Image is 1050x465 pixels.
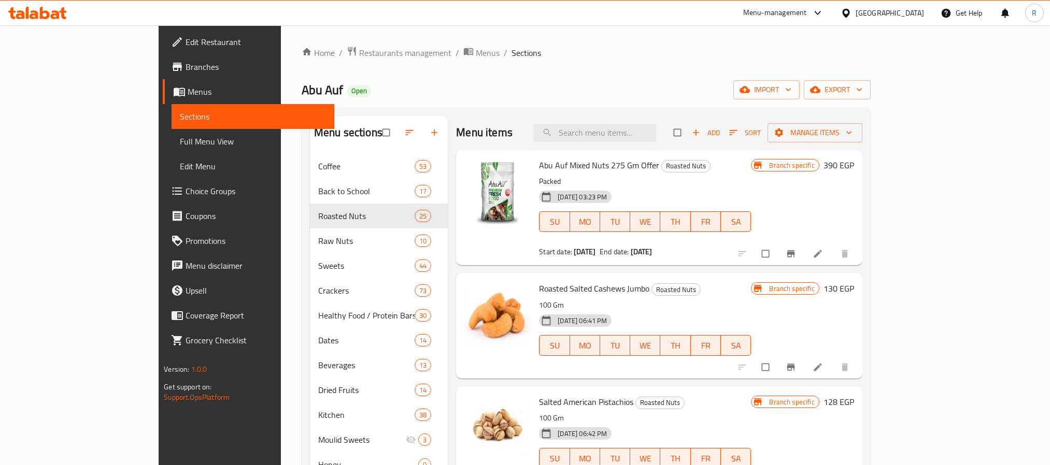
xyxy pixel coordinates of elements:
button: TU [600,335,630,356]
div: Roasted Nuts25 [310,204,448,228]
h6: 128 EGP [824,395,854,409]
div: Open [347,85,371,97]
button: SA [721,211,751,232]
span: Branch specific [765,284,818,294]
div: Raw Nuts10 [310,228,448,253]
button: SU [539,335,570,356]
span: Abu Auf [302,78,343,101]
span: Branches [186,61,325,73]
div: Kitchen38 [310,402,448,427]
span: Grocery Checklist [186,334,325,346]
span: SU [544,214,565,229]
span: Full Menu View [180,135,325,148]
span: Add item [689,125,722,141]
button: SA [721,335,751,356]
span: SU [544,338,565,353]
span: Select all sections [376,123,398,142]
nav: breadcrumb [302,46,871,60]
span: SA [725,214,747,229]
span: 14 [415,385,431,395]
div: Moulid Sweets [318,433,406,446]
a: Support.OpsPlatform [164,390,230,404]
button: MO [570,335,600,356]
span: Sections [180,110,325,123]
a: Branches [163,54,334,79]
span: Add [692,127,720,139]
h6: 130 EGP [824,281,854,296]
span: Edit Menu [180,160,325,172]
button: delete [833,356,858,379]
span: Sections [512,47,541,59]
button: Add section [423,121,448,144]
span: Coupons [186,210,325,222]
span: Promotions [186,235,325,247]
a: Menus [463,46,500,60]
span: Roasted Nuts [318,210,415,222]
button: Sort [727,125,763,141]
div: items [415,409,431,421]
button: import [733,80,800,99]
span: export [812,83,862,96]
li: / [504,47,507,59]
input: search [534,124,656,142]
span: Choice Groups [186,185,325,197]
div: Dried Fruits [318,384,415,396]
div: Crackers73 [310,278,448,303]
p: Packed [539,175,751,188]
span: MO [574,338,596,353]
span: Select section [668,123,689,142]
span: Abu Auf Mixed Nuts 275 Gm Offer [539,157,659,173]
div: Back to School17 [310,179,448,204]
span: 53 [415,162,431,171]
p: 100 Gm [539,412,751,425]
b: [DATE] [574,245,595,258]
div: items [415,210,431,222]
a: Upsell [163,278,334,303]
button: Branch-specific-item [779,356,804,379]
button: SU [539,211,570,232]
span: Salted American Pistachios [539,394,633,410]
a: Edit menu item [813,249,825,259]
a: Menus [163,79,334,104]
span: Restaurants management [359,47,451,59]
h2: Menu items [456,125,513,140]
button: WE [630,335,660,356]
span: import [742,83,791,96]
div: Roasted Nuts [661,160,711,172]
a: Menu disclaimer [163,253,334,278]
img: Roasted Salted Cashews Jumbo [464,281,531,347]
span: Sort items [722,125,768,141]
div: Menu-management [743,7,807,19]
span: Roasted Nuts [652,284,700,296]
a: Coupons [163,204,334,228]
a: Coverage Report [163,303,334,328]
img: Abu Auf Mixed Nuts 275 Gm Offer [464,158,531,224]
span: Sweets [318,259,415,272]
span: Sort [729,127,761,139]
button: MO [570,211,600,232]
span: Start date: [539,245,572,258]
span: 30 [415,311,431,321]
div: Beverages13 [310,353,448,377]
button: TH [660,335,690,356]
div: items [415,160,431,172]
svg: Inactive section [406,434,416,445]
a: Grocery Checklist [163,328,334,353]
div: items [415,309,431,322]
span: 13 [415,360,431,370]
a: Full Menu View [172,129,334,154]
a: Sections [172,104,334,129]
a: Edit menu item [813,362,825,372]
span: [DATE] 06:41 PM [554,316,611,326]
span: Edit Restaurant [186,36,325,48]
span: Healthy Food / Protein Bars [318,309,415,322]
div: Dates [318,334,415,346]
button: FR [691,211,721,232]
span: 25 [415,211,431,221]
span: Kitchen [318,409,415,421]
span: SA [725,338,747,353]
span: [DATE] 03:23 PM [554,192,611,202]
span: Menus [188,85,325,98]
span: WE [634,338,656,353]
